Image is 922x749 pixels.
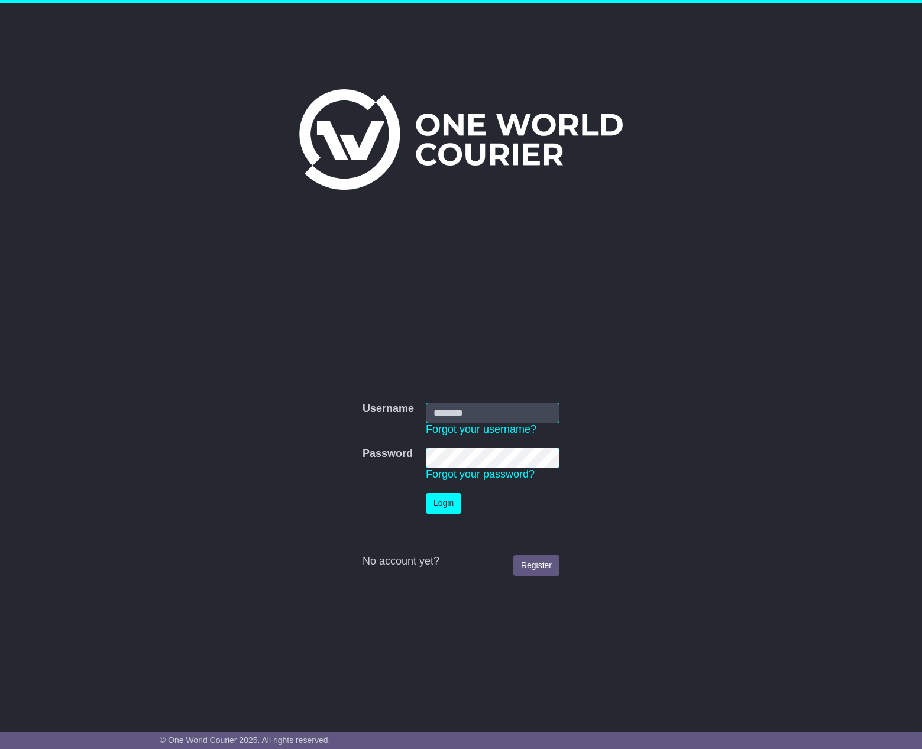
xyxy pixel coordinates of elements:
[299,89,622,190] img: One World
[363,555,559,568] div: No account yet?
[426,493,461,514] button: Login
[513,555,559,576] a: Register
[363,403,414,416] label: Username
[426,423,536,435] a: Forgot your username?
[426,468,535,480] a: Forgot your password?
[363,448,413,461] label: Password
[160,735,331,745] span: © One World Courier 2025. All rights reserved.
